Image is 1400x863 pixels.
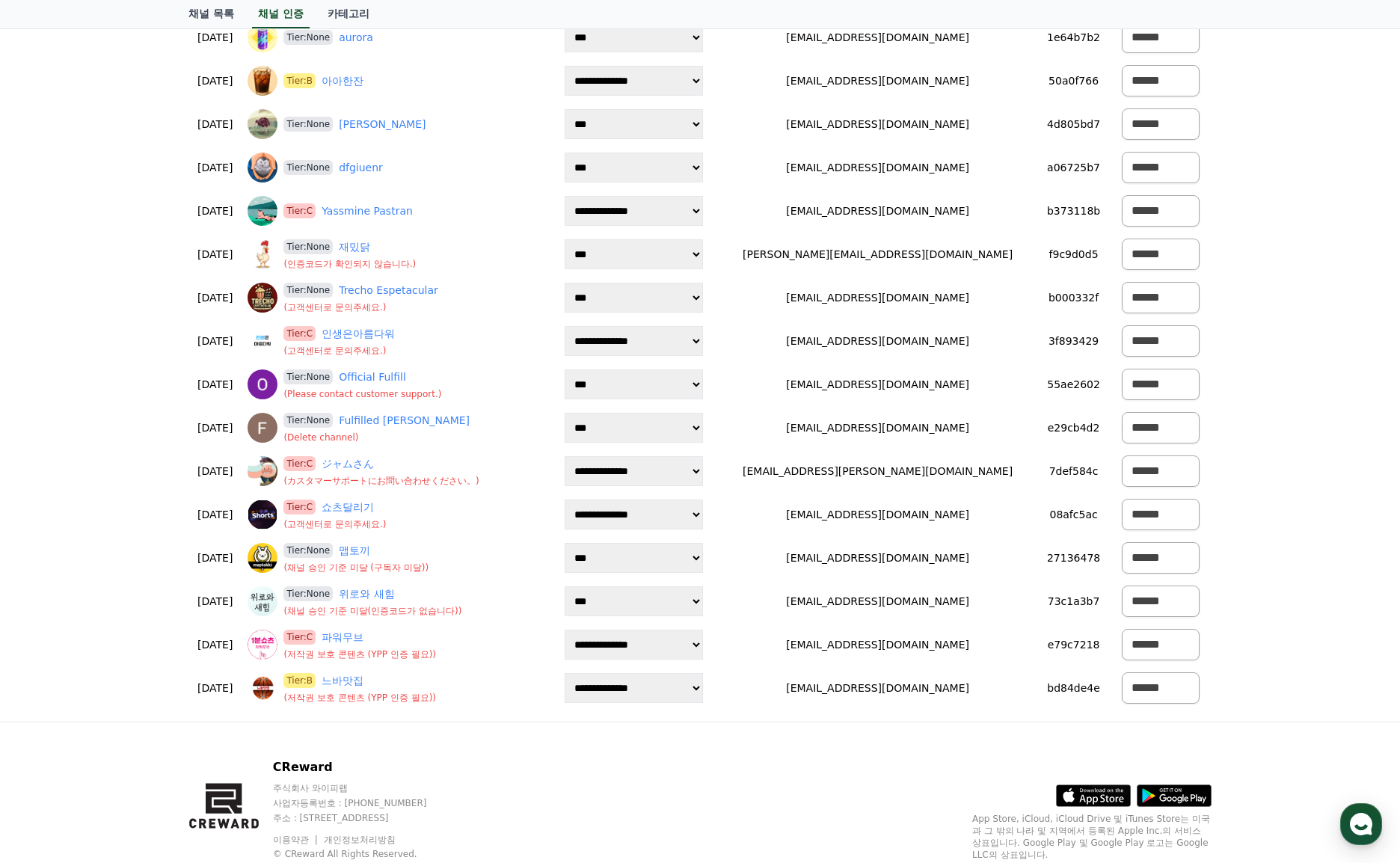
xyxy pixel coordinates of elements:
[4,474,99,512] a: 홈
[1037,406,1110,449] td: e29cb4d2
[719,449,1037,493] td: [EMAIL_ADDRESS][PERSON_NAME][DOMAIN_NAME]
[339,30,373,46] a: aurora
[719,102,1037,146] td: [EMAIL_ADDRESS][DOMAIN_NAME]
[194,681,236,696] p: [DATE]
[273,782,535,794] p: 주식회사 와이피랩
[322,456,374,472] a: ジャムさん
[283,258,416,270] p: ( 인증코드가 확인되지 않습니다. )
[719,623,1037,666] td: [EMAIL_ADDRESS][DOMAIN_NAME]
[283,326,316,341] span: Tier:C
[322,500,374,515] a: 쇼츠달리기
[322,73,363,89] a: 아아한잔
[273,812,535,824] p: 주소 : [STREET_ADDRESS]
[248,500,277,529] img: 쇼츠달리기
[719,16,1037,59] td: [EMAIL_ADDRESS][DOMAIN_NAME]
[283,431,470,443] p: ( Delete channel )
[283,518,386,530] p: ( 고객센터로 문의주세요. )
[283,586,333,601] span: Tier:None
[1037,233,1110,276] td: f9c9d0d5
[1037,363,1110,406] td: 55ae2602
[194,334,236,349] p: [DATE]
[283,283,333,298] span: Tier:None
[283,117,333,132] span: Tier:None
[248,283,277,313] img: Trecho Espetacular
[283,605,461,617] p: ( 채널 승인 기준 미달(인증코드가 없습니다) )
[339,543,370,559] a: 맵토끼
[339,283,438,298] a: Trecho Espetacular
[194,30,236,46] p: [DATE]
[1037,189,1110,233] td: b373118b
[283,500,316,515] span: Tier:C
[194,507,236,523] p: [DATE]
[1037,276,1110,319] td: b000332f
[248,326,277,356] img: 인생은아름다워
[1037,623,1110,666] td: e79c7218
[1037,146,1110,189] td: a06725b7
[193,474,287,512] a: 설정
[137,497,155,509] span: 대화
[1037,493,1110,536] td: 08afc5ac
[283,543,333,558] span: Tier:None
[194,247,236,262] p: [DATE]
[99,474,193,512] a: 대화
[194,550,236,566] p: [DATE]
[248,66,277,96] img: 아아한잔
[283,630,316,645] span: Tier:C
[248,153,277,182] img: dfgiuenr
[339,117,426,132] a: [PERSON_NAME]
[283,673,316,688] span: Tier:B
[972,813,1212,861] p: App Store, iCloud, iCloud Drive 및 iTunes Store는 미국과 그 밖의 나라 및 지역에서 등록된 Apple Inc.의 서비스 상표입니다. Goo...
[322,673,363,689] a: 느바맛집
[283,692,436,704] p: ( 저작권 보호 콘텐츠 (YPP 인증 필요) )
[283,30,333,45] span: Tier:None
[248,456,277,486] img: ジャムさん
[283,413,333,428] span: Tier:None
[719,189,1037,233] td: [EMAIL_ADDRESS][DOMAIN_NAME]
[322,630,363,645] a: 파워무브
[283,239,333,254] span: Tier:None
[194,117,236,132] p: [DATE]
[248,109,277,139] img: Zahi Frayre
[719,276,1037,319] td: [EMAIL_ADDRESS][DOMAIN_NAME]
[1037,449,1110,493] td: 7def584c
[194,73,236,89] p: [DATE]
[719,406,1037,449] td: [EMAIL_ADDRESS][DOMAIN_NAME]
[248,543,277,573] img: 맵토끼
[273,848,535,860] p: © CReward All Rights Reserved.
[194,637,236,653] p: [DATE]
[273,835,320,845] a: 이용약관
[283,203,316,218] span: Tier:C
[322,203,413,219] a: Yassmine Pastran
[248,673,277,703] img: 느바맛집
[719,59,1037,102] td: [EMAIL_ADDRESS][DOMAIN_NAME]
[1037,536,1110,580] td: 27136478
[283,388,441,400] p: ( Please contact customer support. )
[273,758,535,776] p: CReward
[719,666,1037,710] td: [EMAIL_ADDRESS][DOMAIN_NAME]
[339,413,470,429] a: Fulfilled [PERSON_NAME]
[194,464,236,479] p: [DATE]
[1037,102,1110,146] td: 4d805bd7
[719,233,1037,276] td: [PERSON_NAME][EMAIL_ADDRESS][DOMAIN_NAME]
[194,594,236,609] p: [DATE]
[283,73,316,88] span: Tier:B
[322,326,395,342] a: 인생은아름다워
[194,377,236,393] p: [DATE]
[1037,319,1110,363] td: 3f893429
[1037,580,1110,623] td: 73c1a3b7
[1037,666,1110,710] td: bd84de4e
[1037,59,1110,102] td: 50a0f766
[339,239,370,255] a: 재밌닭
[248,196,277,226] img: Yassmine Pastran
[339,369,406,385] a: Official Fulfill
[194,290,236,306] p: [DATE]
[719,580,1037,623] td: [EMAIL_ADDRESS][DOMAIN_NAME]
[231,497,249,509] span: 설정
[248,22,277,52] img: aurora
[719,319,1037,363] td: [EMAIL_ADDRESS][DOMAIN_NAME]
[283,648,436,660] p: ( 저작권 보호 콘텐츠 (YPP 인증 필요) )
[248,586,277,616] img: 위로와 새힘
[719,146,1037,189] td: [EMAIL_ADDRESS][DOMAIN_NAME]
[194,420,236,436] p: [DATE]
[47,497,56,509] span: 홈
